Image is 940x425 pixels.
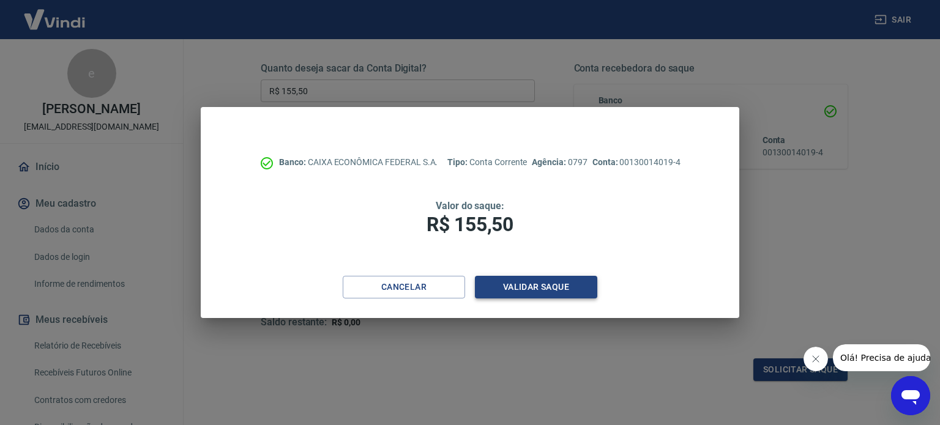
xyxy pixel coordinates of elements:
[592,156,681,169] p: 00130014019-4
[343,276,465,298] button: Cancelar
[532,156,587,169] p: 0797
[279,157,308,167] span: Banco:
[427,213,513,236] span: R$ 155,50
[447,156,527,169] p: Conta Corrente
[447,157,469,167] span: Tipo:
[279,156,438,169] p: CAIXA ECONÔMICA FEDERAL S.A.
[891,376,930,415] iframe: Botão para abrir a janela de mensagens
[7,9,103,18] span: Olá! Precisa de ajuda?
[532,157,568,167] span: Agência:
[833,344,930,371] iframe: Mensagem da empresa
[804,347,828,371] iframe: Fechar mensagem
[475,276,597,298] button: Validar saque
[436,200,504,212] span: Valor do saque:
[592,157,620,167] span: Conta:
